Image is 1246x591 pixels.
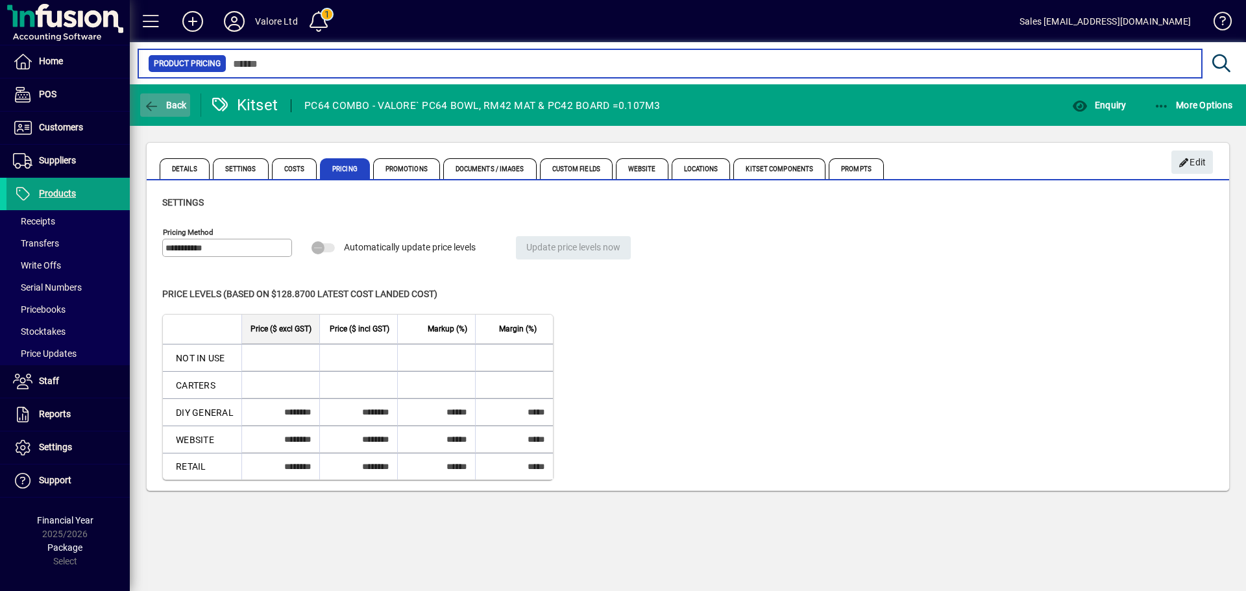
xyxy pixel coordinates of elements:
span: Reports [39,409,71,419]
button: Enquiry [1069,93,1129,117]
span: Stocktakes [13,326,66,337]
span: Prompts [829,158,884,179]
td: CARTERS [163,371,241,398]
button: Update price levels now [516,236,631,259]
a: Price Updates [6,343,130,365]
a: Reports [6,398,130,431]
span: Markup (%) [428,322,467,336]
button: Add [172,10,214,33]
app-page-header-button: Back [130,93,201,117]
span: Documents / Images [443,158,537,179]
span: Kitset Components [733,158,825,179]
span: Product Pricing [154,57,221,70]
td: WEBSITE [163,426,241,453]
span: Suppliers [39,155,76,165]
span: Margin (%) [499,322,537,336]
span: Update price levels now [526,237,620,258]
div: PC64 COMBO - VALORE` PC64 BOWL, RM42 MAT & PC42 BOARD =0.107M3 [304,95,661,116]
a: Transfers [6,232,130,254]
span: Serial Numbers [13,282,82,293]
td: RETAIL [163,453,241,479]
span: Products [39,188,76,199]
span: Write Offs [13,260,61,271]
a: Staff [6,365,130,398]
button: Back [140,93,190,117]
span: Automatically update price levels [344,242,476,252]
span: Home [39,56,63,66]
a: Customers [6,112,130,144]
div: Valore Ltd [255,11,298,32]
a: Serial Numbers [6,276,130,298]
button: More Options [1151,93,1236,117]
span: Details [160,158,210,179]
button: Edit [1171,151,1213,174]
span: More Options [1154,100,1233,110]
span: Price Updates [13,348,77,359]
a: Pricebooks [6,298,130,320]
td: DIY GENERAL [163,398,241,426]
a: Stocktakes [6,320,130,343]
span: Costs [272,158,317,179]
span: Website [616,158,668,179]
mat-label: Pricing method [163,228,214,237]
a: Knowledge Base [1204,3,1230,45]
a: Support [6,464,130,497]
a: Suppliers [6,145,130,177]
span: Edit [1179,152,1206,173]
div: Sales [EMAIL_ADDRESS][DOMAIN_NAME] [1020,11,1191,32]
span: Support [39,475,71,485]
span: Package [47,542,82,553]
span: Promotions [373,158,440,179]
span: Financial Year [37,515,93,525]
div: Kitset [211,95,278,115]
a: POS [6,78,130,111]
span: Custom Fields [540,158,613,179]
span: Receipts [13,216,55,226]
span: Pricebooks [13,304,66,315]
span: Transfers [13,238,59,248]
span: Settings [39,442,72,452]
a: Settings [6,431,130,464]
span: Locations [672,158,731,179]
a: Home [6,45,130,78]
span: Enquiry [1072,100,1126,110]
span: Settings [162,197,204,208]
span: Price levels (based on $128.8700 Latest cost landed cost) [162,289,437,299]
button: Profile [214,10,255,33]
td: NOT IN USE [163,344,241,371]
span: Price ($ excl GST) [250,322,311,336]
span: Customers [39,122,83,132]
a: Write Offs [6,254,130,276]
span: Back [143,100,187,110]
span: Price ($ incl GST) [330,322,389,336]
a: Receipts [6,210,130,232]
span: POS [39,89,56,99]
span: Pricing [320,158,370,179]
span: Settings [213,158,269,179]
span: Staff [39,376,59,386]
